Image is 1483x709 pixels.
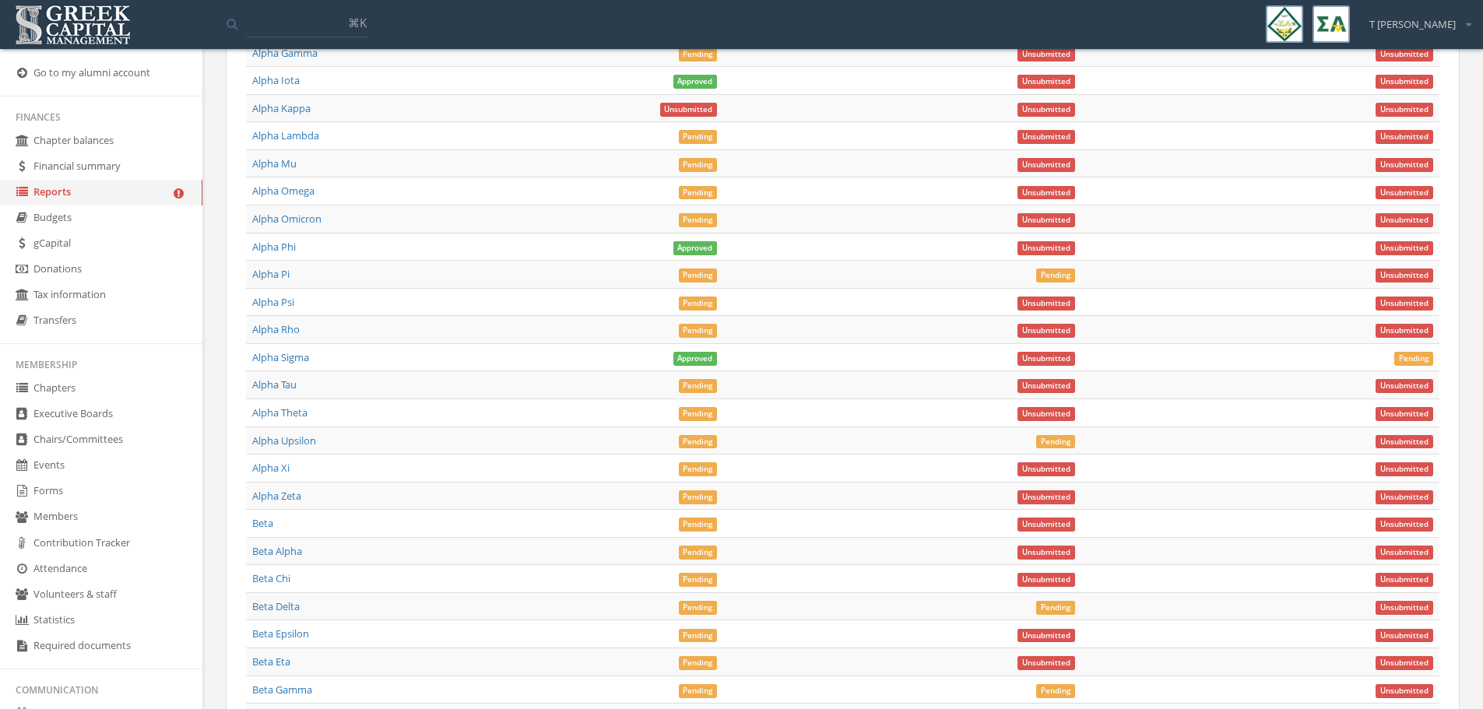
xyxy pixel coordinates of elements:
span: Pending [679,269,718,283]
span: Unsubmitted [1376,462,1433,476]
a: Unsubmitted [1017,322,1075,336]
span: Unsubmitted [1376,546,1433,560]
span: Unsubmitted [1017,103,1075,117]
a: Unsubmitted [1017,184,1075,198]
a: Alpha Mu [252,156,297,170]
a: Pending [679,267,718,281]
span: Pending [679,186,718,200]
span: Pending [679,573,718,587]
span: Pending [1036,269,1075,283]
a: Unsubmitted [1017,295,1075,309]
a: Beta Delta [252,599,300,613]
span: Pending [1036,684,1075,698]
span: Pending [679,297,718,311]
span: Pending [679,601,718,615]
span: Unsubmitted [1376,297,1433,311]
span: Unsubmitted [1376,629,1433,643]
span: Unsubmitted [1376,684,1433,698]
a: Pending [679,433,718,448]
span: Pending [1036,601,1075,615]
a: Approved [673,240,718,254]
a: Unsubmitted [1017,101,1075,115]
span: Unsubmitted [1376,47,1433,61]
span: Pending [679,462,718,476]
a: Beta Epsilon [252,627,309,641]
span: Pending [679,158,718,172]
span: Approved [673,75,718,89]
span: Unsubmitted [1376,213,1433,227]
span: Unsubmitted [1376,75,1433,89]
a: Unsubmitted [1376,101,1433,115]
a: Beta Alpha [252,544,302,558]
a: Unsubmitted [1376,489,1433,503]
a: Pending [1036,599,1075,613]
span: Unsubmitted [1017,130,1075,144]
span: Unsubmitted [1017,324,1075,338]
span: Unsubmitted [1376,103,1433,117]
span: Pending [679,435,718,449]
a: Unsubmitted [1376,405,1433,419]
a: Unsubmitted [1376,240,1433,254]
a: Unsubmitted [1376,73,1433,87]
a: Unsubmitted [1376,156,1433,170]
span: Unsubmitted [1376,241,1433,255]
span: Unsubmitted [1017,186,1075,200]
a: Alpha Omicron [252,212,322,226]
span: Unsubmitted [1376,601,1433,615]
a: Unsubmitted [1376,377,1433,391]
span: Unsubmitted [1017,213,1075,227]
a: Pending [1036,433,1075,448]
a: Pending [679,461,718,475]
span: Pending [679,490,718,504]
span: Unsubmitted [1017,47,1075,61]
span: Pending [679,546,718,560]
span: Unsubmitted [1017,462,1075,476]
a: Pending [679,544,718,558]
a: Unsubmitted [1017,240,1075,254]
span: Pending [679,379,718,393]
a: Unsubmitted [1376,627,1433,641]
a: Unsubmitted [1017,212,1075,226]
span: Unsubmitted [1017,546,1075,560]
span: Unsubmitted [1017,241,1075,255]
a: Unsubmitted [1376,128,1433,142]
span: Unsubmitted [1376,186,1433,200]
span: Approved [673,241,718,255]
a: Unsubmitted [1376,295,1433,309]
a: Unsubmitted [1017,655,1075,669]
span: Unsubmitted [660,103,718,117]
a: Unsubmitted [1376,599,1433,613]
span: Pending [679,324,718,338]
span: Unsubmitted [1017,352,1075,366]
span: Pending [1036,435,1075,449]
span: Unsubmitted [1017,490,1075,504]
span: Unsubmitted [1017,297,1075,311]
span: Unsubmitted [1376,379,1433,393]
a: Unsubmitted [1376,433,1433,448]
span: Unsubmitted [1376,324,1433,338]
a: Unsubmitted [1376,571,1433,585]
a: Pending [679,627,718,641]
span: Unsubmitted [1017,379,1075,393]
span: Pending [679,518,718,532]
a: Pending [679,184,718,198]
a: Alpha Upsilon [252,433,316,448]
a: Alpha Omega [252,184,315,198]
a: Approved [673,350,718,364]
a: Alpha Rho [252,322,300,336]
a: Unsubmitted [1017,489,1075,503]
a: Beta Chi [252,571,290,585]
a: Pending [679,377,718,391]
span: Pending [679,656,718,670]
span: ⌘K [348,15,367,30]
a: Unsubmitted [1017,156,1075,170]
a: Unsubmitted [1017,544,1075,558]
span: Approved [673,352,718,366]
span: Unsubmitted [1376,435,1433,449]
span: Pending [679,684,718,698]
a: Unsubmitted [1017,350,1075,364]
a: Alpha Zeta [252,489,301,503]
a: Pending [679,322,718,336]
a: Pending [679,295,718,309]
a: Unsubmitted [1376,184,1433,198]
